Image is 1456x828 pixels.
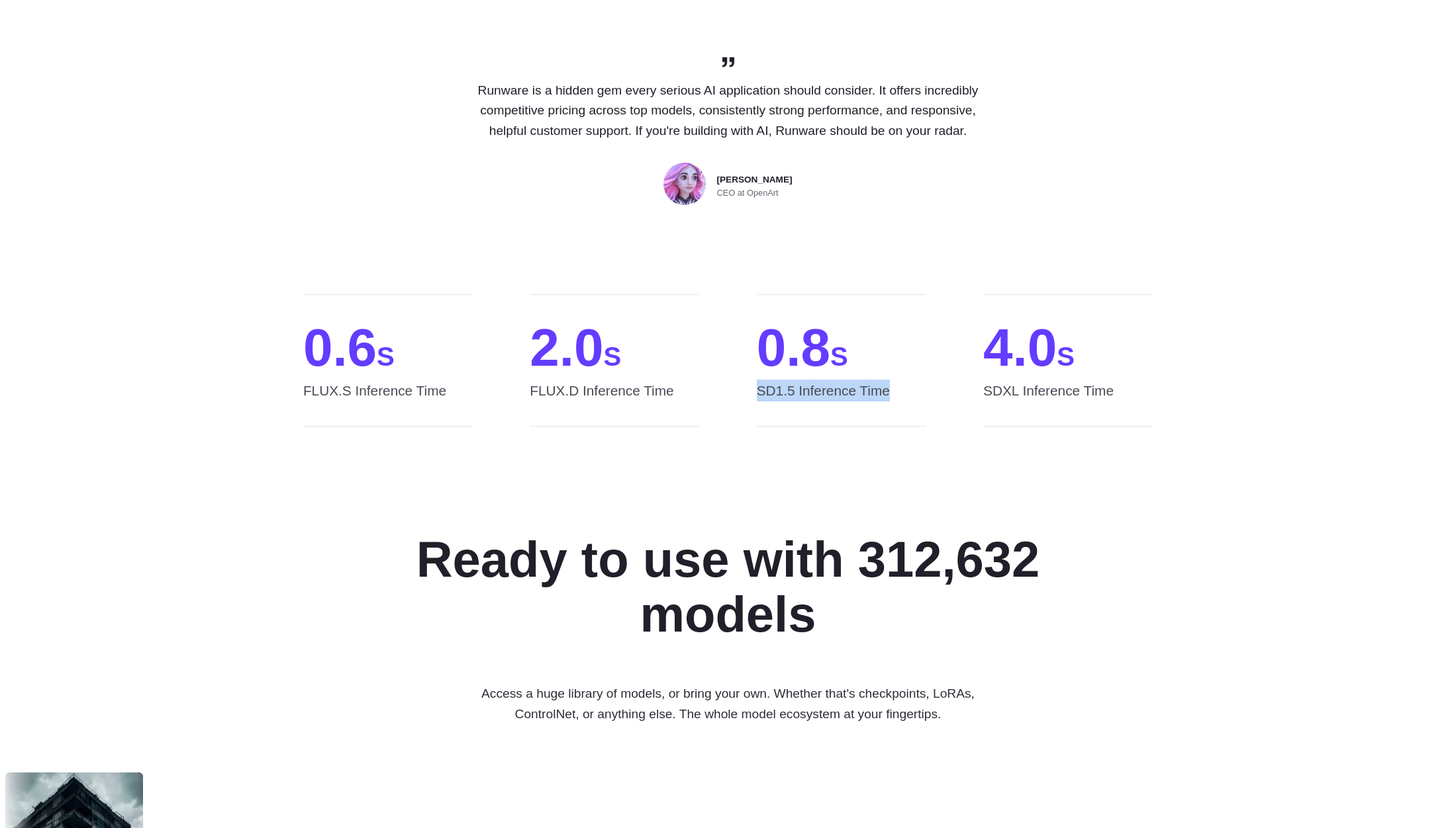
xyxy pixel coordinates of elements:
[663,163,706,205] img: Person
[1057,342,1075,371] span: S
[530,321,699,374] span: 2.0
[830,342,848,371] span: S
[530,380,699,426] span: FLUX.D Inference Time
[716,173,792,187] span: [PERSON_NAME]
[604,342,622,371] span: S
[452,684,1003,724] p: Access a huge library of models, or bring your own. Whether that's checkpoints, LoRAs, ControlNet...
[757,380,926,426] span: SD1.5 Inference Time
[983,321,1153,374] span: 4.0
[463,81,993,142] p: Runware is a hidden gem every serious AI application should consider. It offers incredibly compet...
[403,532,1053,642] h2: Ready to use with 312,632 models
[716,186,778,200] span: CEO at OpenArt
[757,321,926,374] span: 0.8
[303,321,473,374] span: 0.6
[983,380,1153,426] span: SDXL Inference Time
[377,342,395,371] span: S
[303,380,473,426] span: FLUX.S Inference Time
